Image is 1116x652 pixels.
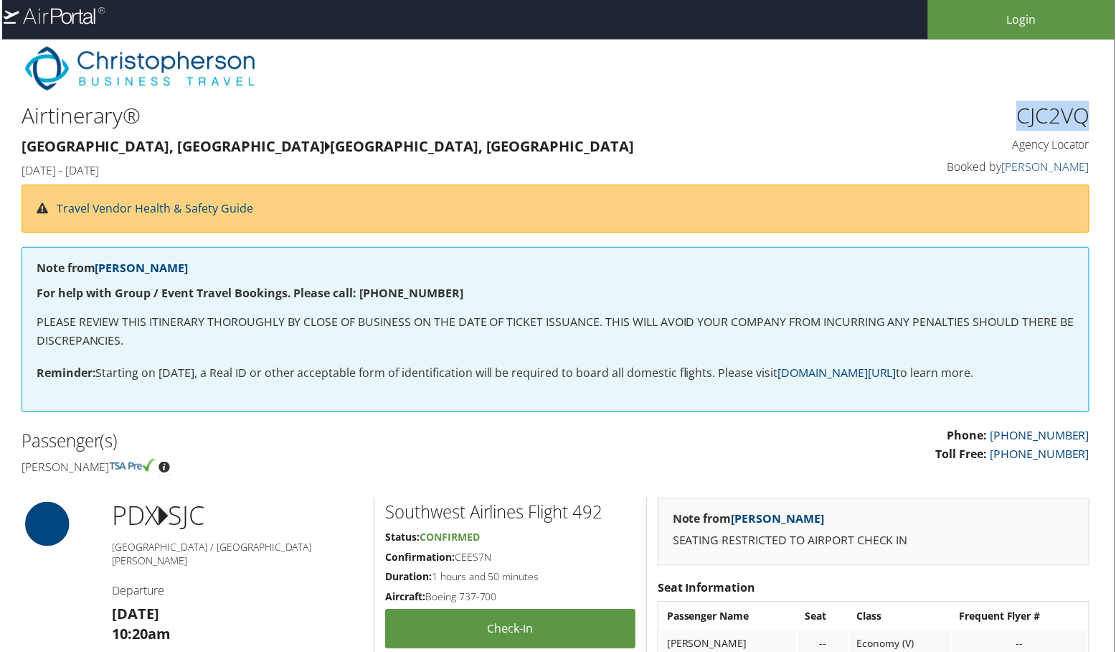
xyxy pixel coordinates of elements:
[110,606,158,625] strong: [DATE]
[850,605,951,631] th: Class
[658,582,756,597] strong: Seat Information
[108,460,154,473] img: tsa-precheck.png
[1003,159,1091,175] a: [PERSON_NAME]
[732,513,825,528] a: [PERSON_NAME]
[948,429,988,444] strong: Phone:
[384,502,635,526] h2: Southwest Airlines Flight 492
[937,447,988,463] strong: Toll Free:
[384,532,419,546] strong: Status:
[778,366,897,382] a: [DOMAIN_NAME][URL]
[960,639,1082,652] div: --
[34,287,463,302] strong: For help with Group / Event Travel Bookings. Please call: [PHONE_NUMBER]
[798,605,849,631] th: Seat
[991,429,1091,444] a: [PHONE_NUMBER]
[384,592,425,605] strong: Aircraft:
[34,366,94,382] strong: Reminder:
[19,101,818,131] h1: Airtinerary®
[34,261,186,276] strong: Note from
[805,639,842,652] div: --
[19,137,634,157] strong: [GEOGRAPHIC_DATA], [GEOGRAPHIC_DATA] [GEOGRAPHIC_DATA], [GEOGRAPHIC_DATA]
[110,585,362,600] h4: Departure
[384,572,635,586] h5: 1 hours and 50 minutes
[660,605,797,631] th: Passenger Name
[34,315,1076,351] p: PLEASE REVIEW THIS ITINERARY THOROUGHLY BY CLOSE OF BUSINESS ON THE DATE OF TICKET ISSUANCE. THIS...
[673,534,1076,552] p: SEATING RESTRICTED TO AIRPORT CHECK IN
[93,261,186,276] a: [PERSON_NAME]
[839,101,1091,131] h1: CJC2VQ
[384,552,635,567] h5: CEES7N
[19,460,544,476] h4: [PERSON_NAME]
[384,611,635,651] a: Check-in
[384,592,635,606] h5: Boeing 737-700
[34,365,1076,384] p: Starting on [DATE], a Real ID or other acceptable form of identification will be required to boar...
[384,552,454,566] strong: Confirmation:
[673,513,825,528] strong: Note from
[19,430,544,455] h2: Passenger(s)
[384,572,431,585] strong: Duration:
[419,532,479,546] span: Confirmed
[953,605,1089,631] th: Frequent Flyer #
[110,626,169,646] strong: 10:20am
[19,163,818,179] h4: [DATE] - [DATE]
[839,159,1091,175] h4: Booked by
[839,137,1091,153] h4: Agency Locator
[991,447,1091,463] a: [PHONE_NUMBER]
[110,542,362,570] h5: [GEOGRAPHIC_DATA] / [GEOGRAPHIC_DATA][PERSON_NAME]
[110,500,362,536] h1: PDX SJC
[55,201,252,217] a: Travel Vendor Health & Safety Guide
